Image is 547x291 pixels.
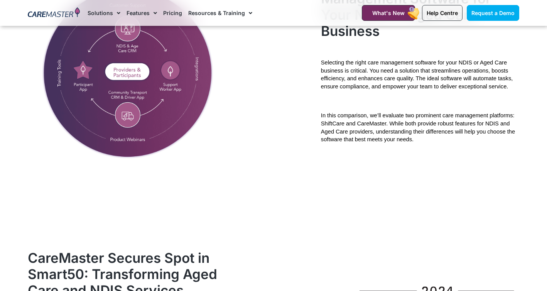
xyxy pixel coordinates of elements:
span: Request a Demo [471,10,515,16]
span: Help Centre [427,10,458,16]
span: What's New [372,10,405,16]
span: In this comparison, we’ll evaluate two prominent care management platforms: ShiftCare and CareMas... [321,112,517,142]
a: Request a Demo [467,5,519,21]
a: Help Centre [422,5,463,21]
img: CareMaster Logo [28,7,80,19]
a: What's New [362,5,415,21]
span: Selecting the right care management software for your NDIS or Aged Care business is critical. You... [321,59,515,90]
